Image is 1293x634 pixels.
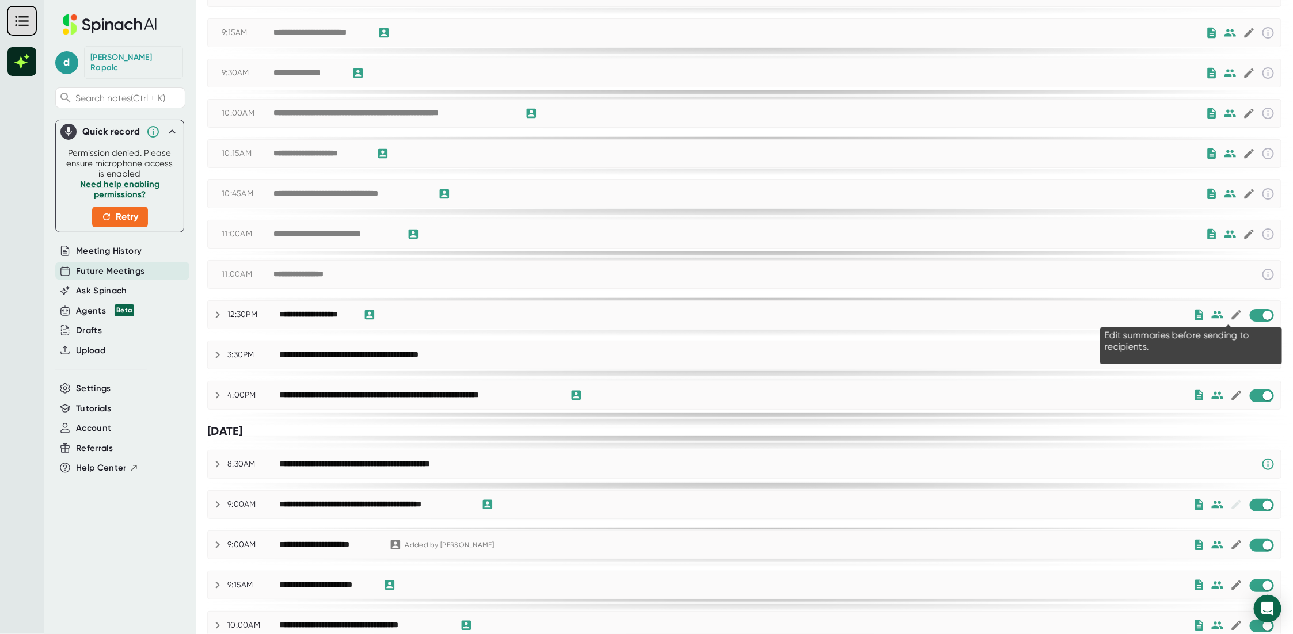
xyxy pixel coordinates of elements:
[75,93,165,104] span: Search notes (Ctrl + K)
[227,459,279,469] div: 8:30AM
[1261,227,1275,241] svg: This event has already passed
[1261,187,1275,201] svg: This event has already passed
[76,402,111,415] button: Tutorials
[405,541,494,549] div: Added by [PERSON_NAME]
[76,245,142,258] button: Meeting History
[227,540,279,550] div: 9:00AM
[76,442,113,455] button: Referrals
[222,68,273,78] div: 9:30AM
[76,324,102,337] button: Drafts
[222,148,273,159] div: 10:15AM
[222,108,273,119] div: 10:00AM
[76,304,134,318] button: Agents Beta
[76,461,139,475] button: Help Center
[227,310,279,320] div: 12:30PM
[222,28,273,38] div: 9:15AM
[76,304,134,318] div: Agents
[222,269,273,280] div: 11:00AM
[60,120,179,143] div: Quick record
[76,382,111,395] button: Settings
[101,210,139,224] span: Retry
[227,350,279,360] div: 3:30PM
[76,265,144,278] button: Future Meetings
[1261,66,1275,80] svg: This event has already passed
[227,499,279,510] div: 9:00AM
[92,207,148,227] button: Retry
[207,424,1281,438] div: [DATE]
[55,51,78,74] span: d
[80,179,159,200] a: Need help enabling permissions?
[82,126,140,138] div: Quick record
[90,52,177,72] div: Daniel Rapaic
[1261,457,1275,471] svg: Spinach requires a video conference link.
[76,461,127,475] span: Help Center
[76,344,105,357] button: Upload
[1261,147,1275,161] svg: This event has already passed
[222,189,273,199] div: 10:45AM
[63,148,177,227] div: Permission denied. Please ensure microphone access is enabled
[1105,330,1277,353] div: Edit summaries before sending to recipients.
[76,284,127,297] button: Ask Spinach
[1261,106,1275,120] svg: This event has already passed
[1254,595,1281,622] div: Open Intercom Messenger
[1261,26,1275,40] svg: This event has already passed
[227,580,279,590] div: 9:15AM
[76,422,111,435] button: Account
[115,304,134,316] div: Beta
[222,229,273,239] div: 11:00AM
[227,620,279,631] div: 10:00AM
[227,390,279,400] div: 4:00PM
[1261,268,1275,281] svg: This event has already passed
